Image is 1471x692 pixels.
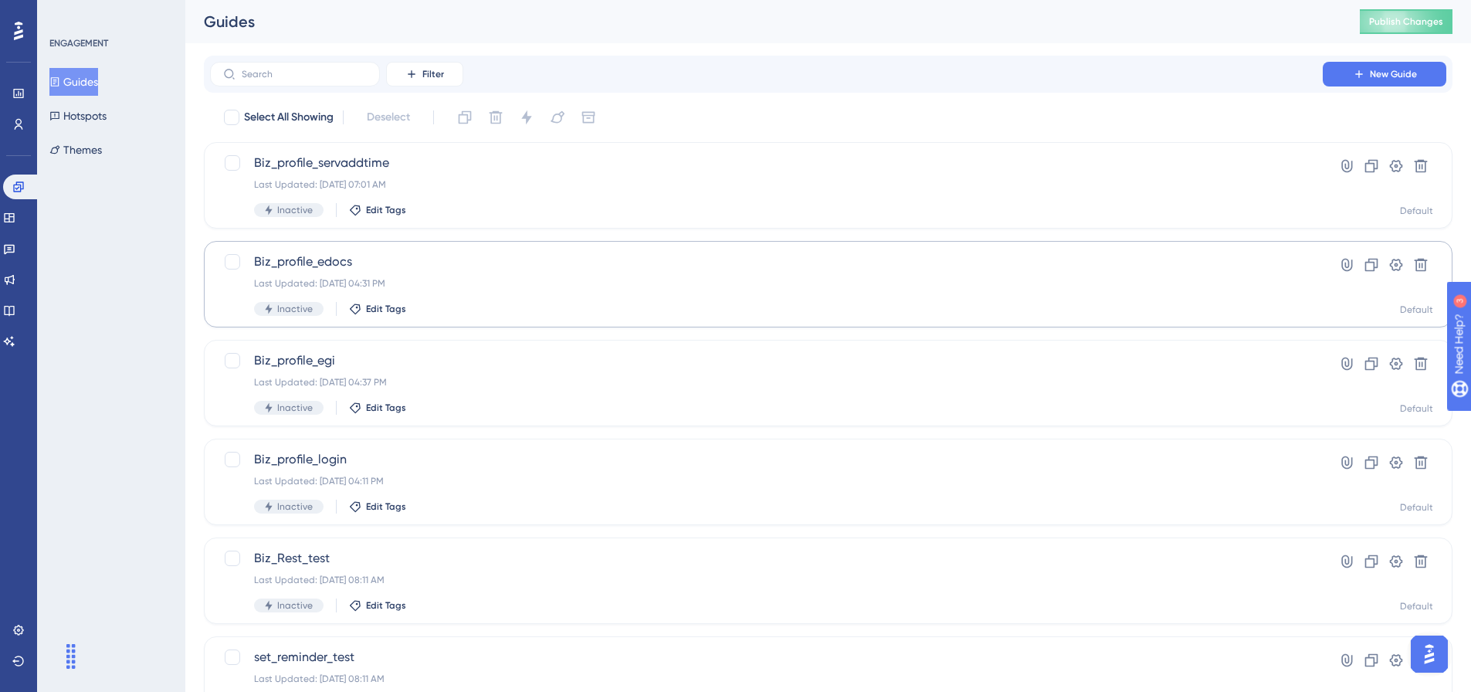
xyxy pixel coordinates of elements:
span: Edit Tags [366,402,406,414]
div: 3 [107,8,112,20]
span: Edit Tags [366,303,406,315]
button: Publish Changes [1360,9,1452,34]
span: Biz_Rest_test [254,549,1279,568]
div: Last Updated: [DATE] 04:11 PM [254,475,1279,487]
button: Filter [386,62,463,86]
iframe: UserGuiding AI Assistant Launcher [1406,631,1452,677]
span: Select All Showing [244,108,334,127]
button: Edit Tags [349,402,406,414]
div: Last Updated: [DATE] 08:11 AM [254,673,1279,685]
button: New Guide [1323,62,1446,86]
span: Inactive [277,599,313,612]
button: Guides [49,68,98,96]
div: Last Updated: [DATE] 08:11 AM [254,574,1279,586]
span: Biz_profile_edocs [254,253,1279,271]
span: Edit Tags [366,204,406,216]
div: Guides [204,11,1321,32]
input: Search [242,69,367,80]
div: Default [1400,501,1433,514]
button: Edit Tags [349,204,406,216]
span: Edit Tags [366,500,406,513]
div: Default [1400,205,1433,217]
button: Deselect [353,103,424,131]
span: Inactive [277,402,313,414]
span: Biz_profile_egi [254,351,1279,370]
button: Edit Tags [349,303,406,315]
span: Filter [422,68,444,80]
span: Inactive [277,204,313,216]
span: New Guide [1370,68,1417,80]
span: Biz_profile_servaddtime [254,154,1279,172]
button: Themes [49,136,102,164]
span: Biz_profile_login [254,450,1279,469]
button: Edit Tags [349,500,406,513]
button: Hotspots [49,102,107,130]
div: Default [1400,402,1433,415]
span: set_reminder_test [254,648,1279,667]
span: Deselect [367,108,410,127]
div: Default [1400,600,1433,612]
span: Inactive [277,303,313,315]
div: Drag [59,633,83,680]
div: Last Updated: [DATE] 07:01 AM [254,178,1279,191]
div: Default [1400,304,1433,316]
span: Need Help? [36,4,97,22]
span: Publish Changes [1369,15,1443,28]
button: Edit Tags [349,599,406,612]
div: ENGAGEMENT [49,37,108,49]
span: Edit Tags [366,599,406,612]
div: Last Updated: [DATE] 04:31 PM [254,277,1279,290]
span: Inactive [277,500,313,513]
div: Last Updated: [DATE] 04:37 PM [254,376,1279,388]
